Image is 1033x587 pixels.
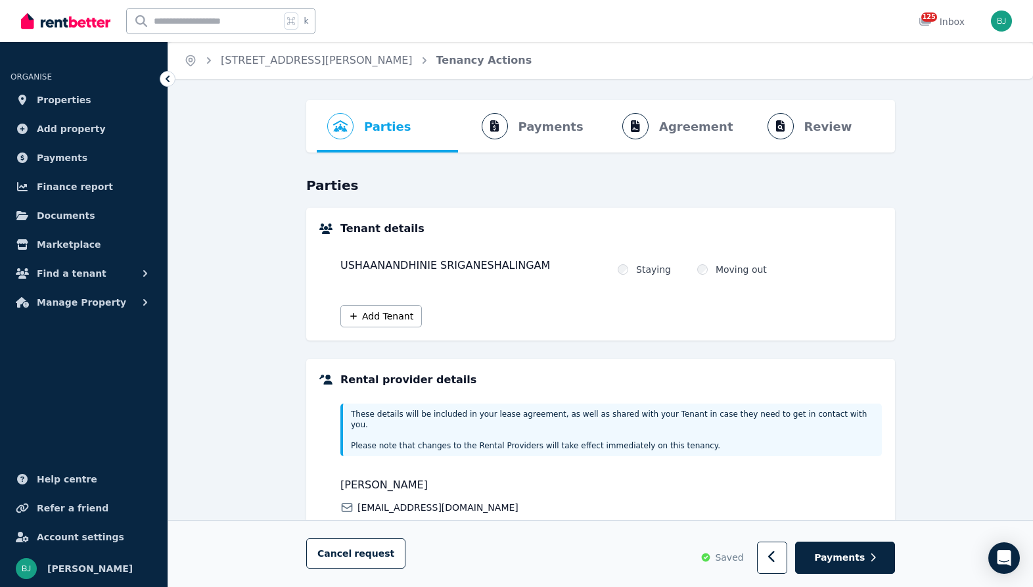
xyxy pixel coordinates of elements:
img: Bom Jin [16,558,37,579]
div: These details will be included in your lease agreement, as well as shared with your Tenant in cas... [340,404,882,456]
span: Finance report [37,179,113,195]
span: Cancel [317,549,394,559]
a: Tenancy Actions [436,54,532,66]
span: Help centre [37,471,97,487]
h3: Parties [306,176,895,195]
span: Parties [364,118,411,136]
label: Moving out [716,263,767,276]
span: Saved [715,552,743,565]
button: Add Tenant [340,305,422,327]
a: Properties [11,87,157,113]
button: Parties [317,100,421,153]
a: Finance report [11,174,157,200]
a: Payments [11,145,157,171]
button: Payments [795,542,895,575]
span: request [354,548,394,561]
span: Account settings [37,529,124,545]
h5: Tenant details [340,221,425,237]
div: Open Intercom Messenger [988,542,1020,574]
span: [PERSON_NAME] [47,561,133,576]
span: Refer a friend [37,500,108,516]
span: Add property [37,121,106,137]
span: Properties [37,92,91,108]
div: Inbox [919,15,965,28]
button: Cancelrequest [306,539,405,569]
span: Manage Property [37,294,126,310]
span: Marketplace [37,237,101,252]
button: Manage Property [11,289,157,316]
span: Payments [814,552,865,565]
a: Documents [11,202,157,229]
label: Staying [636,263,671,276]
div: USHAANANDHINIE SRIGANESHALINGAM [340,258,607,276]
a: Refer a friend [11,495,157,521]
a: Account settings [11,524,157,550]
span: 125 [921,12,937,22]
a: Marketplace [11,231,157,258]
h5: Rental provider details [340,372,476,388]
img: RentBetter [21,11,110,31]
span: ORGANISE [11,72,52,82]
a: [STREET_ADDRESS][PERSON_NAME] [221,54,413,66]
nav: Progress [306,100,895,153]
span: [PERSON_NAME] [340,477,607,493]
span: Find a tenant [37,266,106,281]
img: Landlord Details [319,375,333,385]
span: [EMAIL_ADDRESS][DOMAIN_NAME] [357,501,518,514]
nav: Breadcrumb [168,42,547,79]
button: Find a tenant [11,260,157,287]
span: Documents [37,208,95,223]
a: Add property [11,116,157,142]
span: Payments [37,150,87,166]
a: Help centre [11,466,157,492]
img: Bom Jin [991,11,1012,32]
span: k [304,16,308,26]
